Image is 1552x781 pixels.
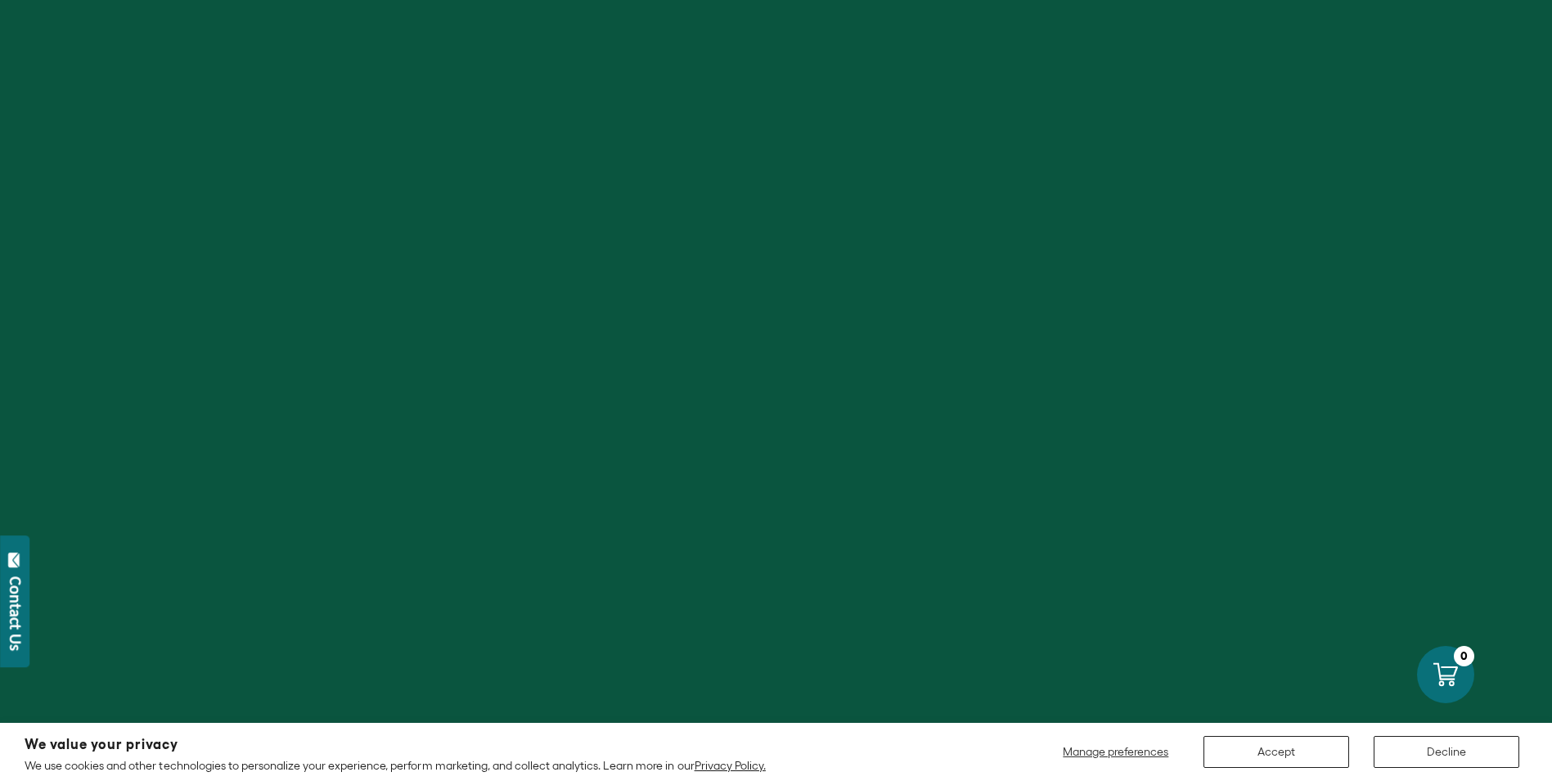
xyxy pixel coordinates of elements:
[7,576,24,651] div: Contact Us
[25,758,766,773] p: We use cookies and other technologies to personalize your experience, perform marketing, and coll...
[25,738,766,752] h2: We value your privacy
[1053,736,1179,768] button: Manage preferences
[1454,646,1474,666] div: 0
[1063,745,1168,758] span: Manage preferences
[1203,736,1349,768] button: Accept
[695,759,766,772] a: Privacy Policy.
[1374,736,1519,768] button: Decline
